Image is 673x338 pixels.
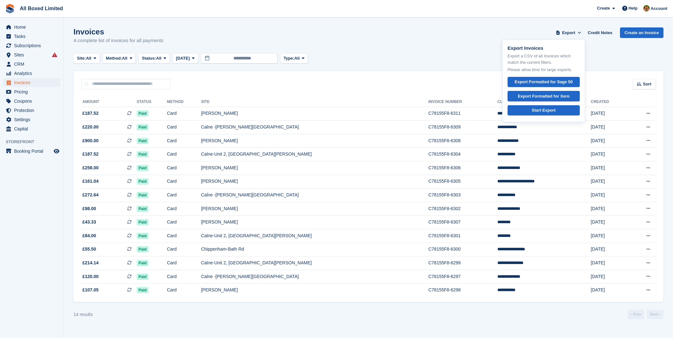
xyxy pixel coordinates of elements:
a: menu [3,60,60,69]
a: menu [3,97,60,106]
td: C78155F8-6306 [428,161,497,175]
td: [DATE] [591,229,628,243]
td: [PERSON_NAME] [201,202,428,216]
span: Home [14,23,52,32]
span: Paid [137,219,149,225]
a: Credit Notes [585,27,615,38]
td: Card [167,121,201,134]
td: Card [167,148,201,161]
td: [DATE] [591,243,628,256]
span: Settings [14,115,52,124]
button: Method: All [103,53,136,64]
span: Create [597,5,610,11]
span: Storefront [6,139,64,145]
a: All Boxed Limited [17,3,65,14]
span: £187.52 [82,110,99,117]
span: £161.04 [82,178,99,185]
span: Paid [137,124,149,130]
span: Help [629,5,638,11]
span: Tasks [14,32,52,41]
span: Status: [142,55,156,62]
a: Start Export [508,105,580,116]
img: Sharon Hawkins [643,5,650,11]
span: £55.50 [82,246,96,253]
span: Account [651,5,667,12]
td: Calne-Unit 2, [GEOGRAPHIC_DATA][PERSON_NAME] [201,256,428,270]
span: All [86,55,91,62]
span: £187.52 [82,151,99,158]
a: menu [3,106,60,115]
td: C78155F8-6305 [428,175,497,188]
span: Paid [137,165,149,171]
a: Previous [628,310,644,319]
td: [DATE] [591,134,628,148]
a: Export Formatted for Sage 50 [508,77,580,87]
td: C78155F8-6298 [428,283,497,297]
th: Customer [497,97,574,107]
span: £84.00 [82,232,96,239]
span: £120.00 [82,273,99,280]
th: Invoice Number [428,97,497,107]
td: Card [167,188,201,202]
span: Booking Portal [14,147,52,156]
a: menu [3,78,60,87]
td: C78155F8-6302 [428,202,497,216]
div: Export Formatted for Sage 50 [515,79,573,85]
a: menu [3,147,60,156]
a: menu [3,50,60,59]
td: [PERSON_NAME] [201,107,428,121]
td: [DATE] [591,107,628,121]
a: Export Formatted for Xero [508,91,580,101]
a: menu [3,115,60,124]
a: menu [3,69,60,78]
td: [DATE] [591,148,628,161]
th: Created [591,97,628,107]
span: Paid [137,151,149,158]
td: Card [167,270,201,283]
td: Calne -[PERSON_NAME][GEOGRAPHIC_DATA] [201,121,428,134]
span: Type: [284,55,294,62]
td: Card [167,134,201,148]
span: Protection [14,106,52,115]
td: Calne-Unit 2, [GEOGRAPHIC_DATA][PERSON_NAME] [201,148,428,161]
span: Pricing [14,87,52,96]
span: Paid [137,138,149,144]
span: Paid [137,233,149,239]
td: C78155F8-6301 [428,229,497,243]
td: [DATE] [591,256,628,270]
span: £107.05 [82,287,99,293]
td: C78155F8-6308 [428,134,497,148]
td: [DATE] [591,161,628,175]
p: Please allow time for large exports. [508,67,580,73]
span: £272.64 [82,192,99,198]
p: A complete list of invoices for all payments [73,37,164,44]
a: Preview store [53,147,60,155]
td: Card [167,216,201,229]
span: Paid [137,192,149,198]
a: menu [3,124,60,133]
td: Card [167,256,201,270]
span: Paid [137,178,149,185]
span: Analytics [14,69,52,78]
td: Card [167,283,201,297]
div: Export Formatted for Xero [518,93,570,99]
button: Status: All [138,53,170,64]
td: Calne -[PERSON_NAME][GEOGRAPHIC_DATA] [201,188,428,202]
button: Type: All [280,53,308,64]
span: £258.00 [82,165,99,171]
td: [PERSON_NAME] [201,283,428,297]
span: Invoices [14,78,52,87]
a: Next [647,310,663,319]
span: All [122,55,127,62]
td: [DATE] [591,270,628,283]
td: Card [167,243,201,256]
span: Paid [137,260,149,266]
td: Card [167,229,201,243]
p: Export Invoices [508,45,580,52]
a: Create an Invoice [620,27,663,38]
span: Export [562,30,575,36]
td: C78155F8-6311 [428,107,497,121]
th: Amount [81,97,137,107]
span: Coupons [14,97,52,106]
h1: Invoices [73,27,164,36]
